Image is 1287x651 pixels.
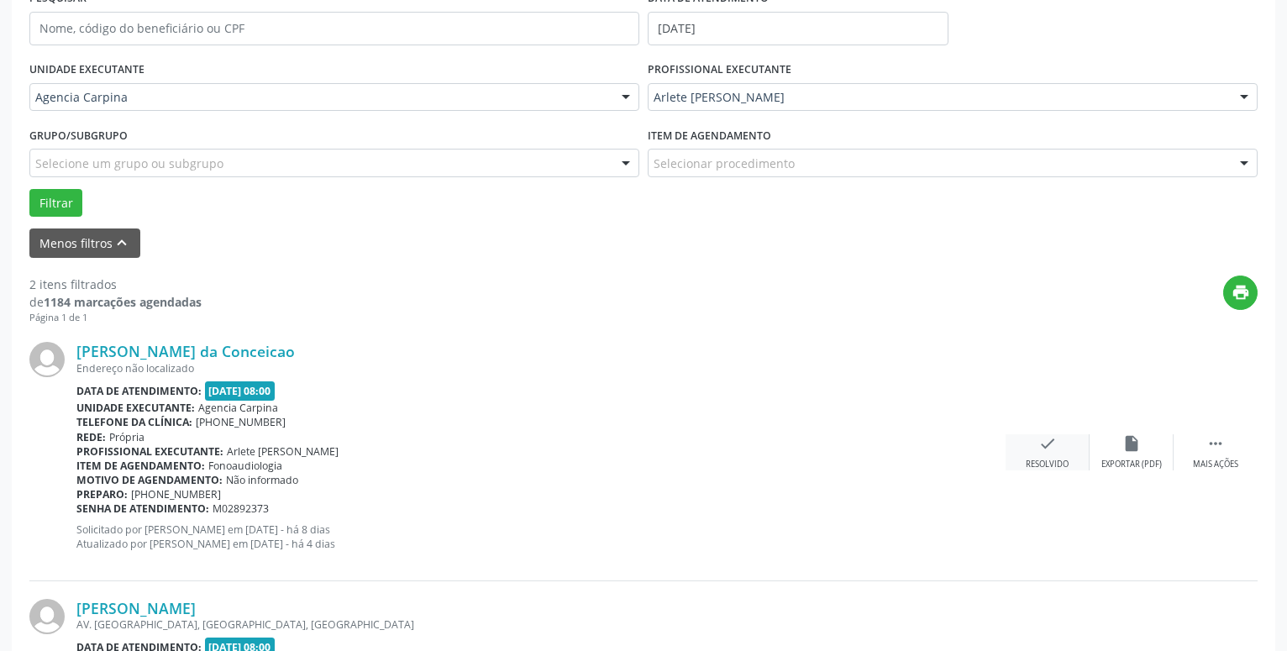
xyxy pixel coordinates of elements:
i: keyboard_arrow_up [113,234,131,252]
label: Grupo/Subgrupo [29,123,128,149]
input: Nome, código do beneficiário ou CPF [29,12,639,45]
span: Agencia Carpina [35,89,605,106]
span: Fonoaudiologia [208,459,282,473]
label: Item de agendamento [648,123,771,149]
span: Selecione um grupo ou subgrupo [35,155,223,172]
div: de [29,293,202,311]
span: Arlete [PERSON_NAME] [654,89,1223,106]
a: [PERSON_NAME] da Conceicao [76,342,295,360]
span: Arlete [PERSON_NAME] [227,444,339,459]
b: Motivo de agendamento: [76,473,223,487]
span: Própria [109,430,144,444]
b: Profissional executante: [76,444,223,459]
span: Agencia Carpina [198,401,278,415]
b: Preparo: [76,487,128,501]
div: Mais ações [1193,459,1238,470]
i: check [1038,434,1057,453]
div: Endereço não localizado [76,361,1006,375]
b: Data de atendimento: [76,384,202,398]
span: [DATE] 08:00 [205,381,276,401]
input: Selecione um intervalo [648,12,948,45]
span: Não informado [226,473,298,487]
b: Item de agendamento: [76,459,205,473]
a: [PERSON_NAME] [76,599,196,617]
label: UNIDADE EXECUTANTE [29,57,144,83]
b: Senha de atendimento: [76,501,209,516]
i: insert_drive_file [1122,434,1141,453]
div: 2 itens filtrados [29,276,202,293]
p: Solicitado por [PERSON_NAME] em [DATE] - há 8 dias Atualizado por [PERSON_NAME] em [DATE] - há 4 ... [76,522,1006,551]
div: Página 1 de 1 [29,311,202,325]
strong: 1184 marcações agendadas [44,294,202,310]
b: Telefone da clínica: [76,415,192,429]
button: Filtrar [29,189,82,218]
img: img [29,342,65,377]
span: Selecionar procedimento [654,155,795,172]
b: Rede: [76,430,106,444]
i: print [1232,283,1250,302]
div: Resolvido [1026,459,1069,470]
button: Menos filtroskeyboard_arrow_up [29,228,140,258]
img: img [29,599,65,634]
button: print [1223,276,1258,310]
span: [PHONE_NUMBER] [131,487,221,501]
div: Exportar (PDF) [1101,459,1162,470]
span: M02892373 [213,501,269,516]
i:  [1206,434,1225,453]
span: [PHONE_NUMBER] [196,415,286,429]
div: AV. [GEOGRAPHIC_DATA], [GEOGRAPHIC_DATA], [GEOGRAPHIC_DATA] [76,617,1006,632]
label: PROFISSIONAL EXECUTANTE [648,57,791,83]
b: Unidade executante: [76,401,195,415]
